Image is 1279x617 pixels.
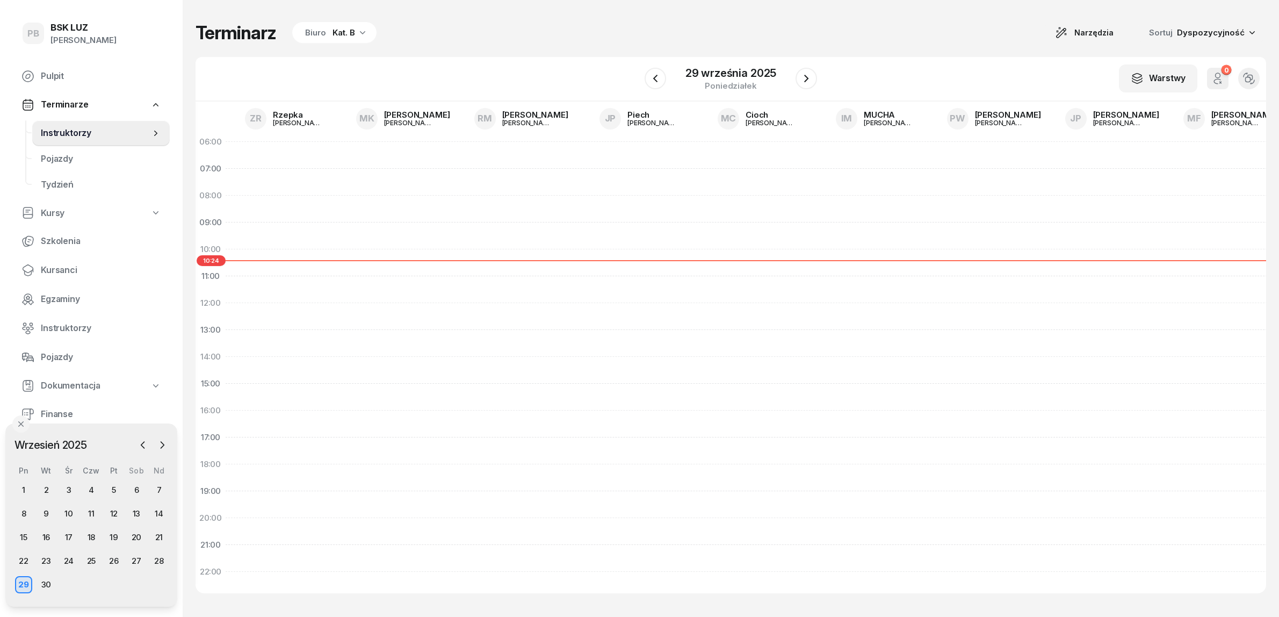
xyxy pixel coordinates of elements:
[13,374,170,398] a: Dokumentacja
[384,111,450,119] div: [PERSON_NAME]
[32,146,170,172] a: Pojazdy
[841,114,852,123] span: IM
[150,505,168,522] div: 14
[196,343,226,370] div: 14:00
[196,505,226,532] div: 20:00
[1057,105,1168,133] a: JP[PERSON_NAME][PERSON_NAME]
[333,26,355,39] div: Kat. B
[38,482,55,499] div: 2
[105,553,122,570] div: 26
[938,105,1050,133] a: PW[PERSON_NAME][PERSON_NAME]
[627,111,679,119] div: Piech
[864,111,915,119] div: MUCHA
[627,119,679,126] div: [PERSON_NAME]
[35,466,57,475] div: Wt
[709,105,806,133] a: MCCioch[PERSON_NAME]
[13,63,170,89] a: Pulpit
[150,482,168,499] div: 7
[975,119,1027,126] div: [PERSON_NAME]
[57,466,80,475] div: Śr
[41,98,88,112] span: Terminarze
[250,114,262,123] span: ZR
[41,321,161,335] span: Instruktorzy
[196,370,226,397] div: 15:00
[105,505,122,522] div: 12
[41,69,161,83] span: Pulpit
[1070,114,1081,123] span: JP
[196,478,226,505] div: 19:00
[41,152,161,166] span: Pojazdy
[1211,119,1263,126] div: [PERSON_NAME]
[105,482,122,499] div: 5
[359,114,374,123] span: MK
[1177,27,1245,38] span: Dyspozycyjność
[196,451,226,478] div: 18:00
[83,553,100,570] div: 25
[196,397,226,424] div: 16:00
[38,505,55,522] div: 9
[13,345,170,370] a: Pojazdy
[13,92,170,117] a: Terminarze
[13,286,170,312] a: Egzaminy
[41,206,64,220] span: Kursy
[80,466,103,475] div: Czw
[41,263,161,277] span: Kursanci
[1093,119,1145,126] div: [PERSON_NAME]
[273,119,324,126] div: [PERSON_NAME]
[1187,114,1201,123] span: MF
[128,482,145,499] div: 6
[27,29,39,38] span: PB
[13,257,170,283] a: Kursanci
[1149,26,1175,40] span: Sortuj
[1045,22,1123,44] button: Narzędzia
[827,105,924,133] a: IMMUCHA[PERSON_NAME]
[50,33,117,47] div: [PERSON_NAME]
[41,234,161,248] span: Szkolenia
[41,178,161,192] span: Tydzień
[1136,21,1266,44] button: Sortuj Dyspozycyjność
[83,505,100,522] div: 11
[148,466,170,475] div: Nd
[128,553,145,570] div: 27
[41,292,161,306] span: Egzaminy
[13,228,170,254] a: Szkolenia
[41,407,161,421] span: Finanse
[60,505,77,522] div: 10
[685,68,776,78] div: 29 września 2025
[10,436,91,454] span: Wrzesień 2025
[196,236,226,263] div: 10:00
[975,111,1041,119] div: [PERSON_NAME]
[60,482,77,499] div: 3
[348,105,459,133] a: MK[PERSON_NAME][PERSON_NAME]
[15,482,32,499] div: 1
[150,553,168,570] div: 28
[38,553,55,570] div: 23
[1211,111,1277,119] div: [PERSON_NAME]
[38,576,55,593] div: 30
[41,350,161,364] span: Pojazdy
[105,529,122,546] div: 19
[128,505,145,522] div: 13
[196,155,226,182] div: 07:00
[15,553,32,570] div: 22
[128,529,145,546] div: 20
[60,553,77,570] div: 24
[125,466,148,475] div: Sob
[15,529,32,546] div: 15
[384,119,436,126] div: [PERSON_NAME]
[1119,64,1197,92] button: Warstwy
[196,263,226,290] div: 11:00
[12,466,35,475] div: Pn
[721,114,736,123] span: MC
[1074,26,1114,39] span: Narzędzia
[197,255,226,266] span: 10:24
[32,172,170,198] a: Tydzień
[13,201,170,226] a: Kursy
[591,105,688,133] a: JPPiech[PERSON_NAME]
[83,529,100,546] div: 18
[15,576,32,593] div: 29
[32,120,170,146] a: Instruktorzy
[103,466,125,475] div: Pt
[13,401,170,427] a: Finanse
[83,482,100,499] div: 4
